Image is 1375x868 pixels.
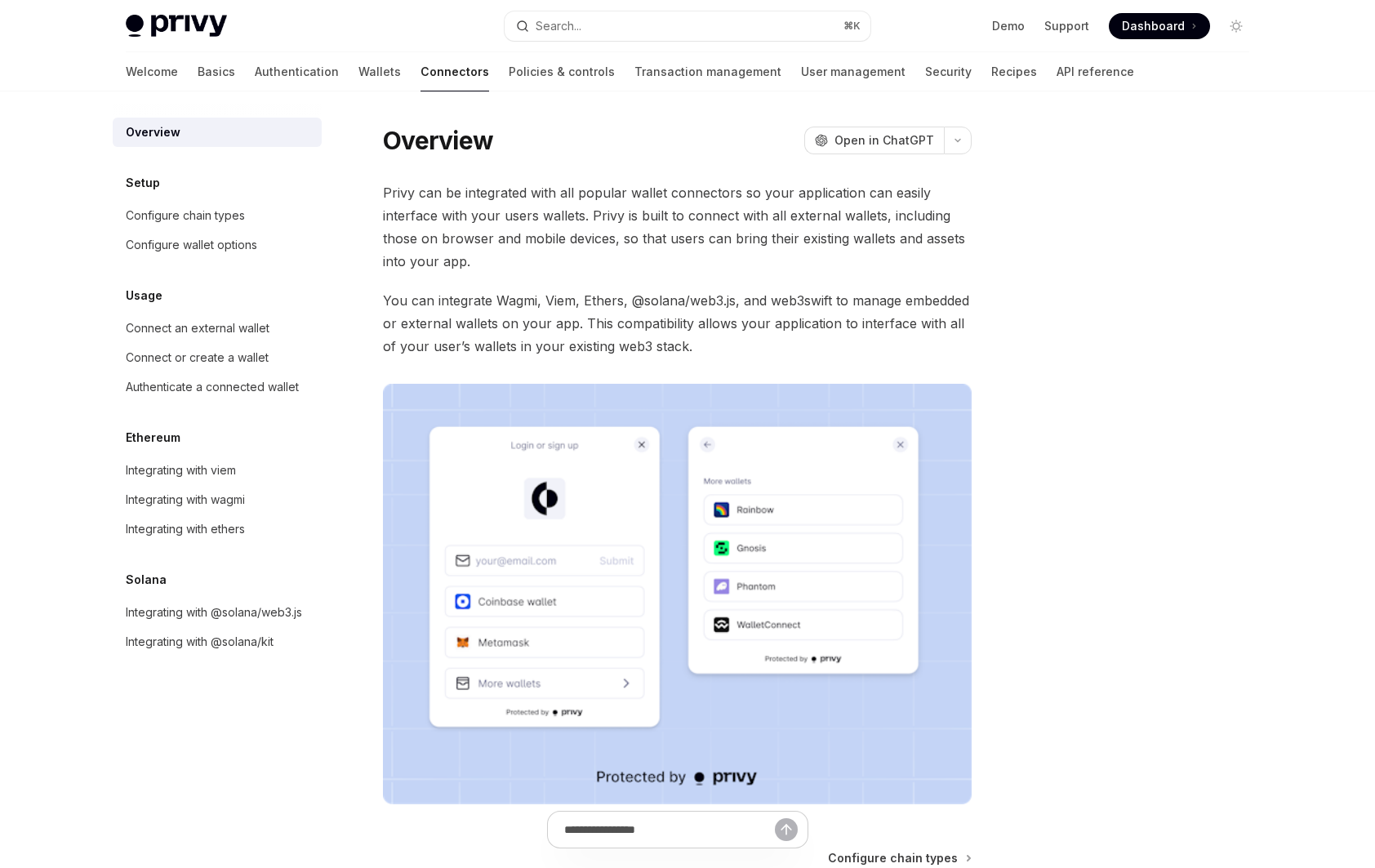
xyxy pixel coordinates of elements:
[113,627,322,657] a: Integrating with @solana/kit
[383,289,972,358] span: You can integrate Wagmi, Viem, Ethers, @solana/web3.js, and web3swift to manage embedded or exter...
[1223,13,1249,39] button: Toggle dark mode
[804,127,944,154] button: Open in ChatGPT
[113,314,322,343] a: Connect an external wallet
[126,15,227,38] img: light logo
[383,384,972,804] img: Connectors3
[113,456,322,485] a: Integrating with viem
[126,318,269,338] div: Connect an external wallet
[126,235,257,255] div: Configure wallet options
[113,343,322,372] a: Connect or create a wallet
[113,118,322,147] a: Overview
[421,52,489,91] a: Connectors
[126,490,245,510] div: Integrating with wagmi
[126,52,178,91] a: Welcome
[801,52,906,91] a: User management
[113,372,322,402] a: Authenticate a connected wallet
[505,11,870,41] button: Open search
[843,20,861,33] span: ⌘ K
[113,598,322,627] a: Integrating with @solana/web3.js
[925,52,972,91] a: Security
[634,52,781,91] a: Transaction management
[1109,13,1210,39] a: Dashboard
[564,812,775,848] input: Ask a question...
[1122,18,1185,34] span: Dashboard
[113,201,322,230] a: Configure chain types
[383,126,493,155] h1: Overview
[775,818,798,841] button: Send message
[113,230,322,260] a: Configure wallet options
[1057,52,1134,91] a: API reference
[1044,18,1089,34] a: Support
[126,461,236,480] div: Integrating with viem
[126,603,302,622] div: Integrating with @solana/web3.js
[126,570,167,590] h5: Solana
[126,632,274,652] div: Integrating with @solana/kit
[126,348,269,367] div: Connect or create a wallet
[113,514,322,544] a: Integrating with ethers
[991,52,1037,91] a: Recipes
[383,181,972,273] span: Privy can be integrated with all popular wallet connectors so your application can easily interfa...
[536,16,581,36] div: Search...
[126,122,180,142] div: Overview
[834,132,934,149] span: Open in ChatGPT
[126,428,180,447] h5: Ethereum
[509,52,615,91] a: Policies & controls
[198,52,235,91] a: Basics
[126,286,162,305] h5: Usage
[255,52,339,91] a: Authentication
[358,52,401,91] a: Wallets
[126,173,160,193] h5: Setup
[992,18,1025,34] a: Demo
[113,485,322,514] a: Integrating with wagmi
[126,206,245,225] div: Configure chain types
[126,519,245,539] div: Integrating with ethers
[126,377,299,397] div: Authenticate a connected wallet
